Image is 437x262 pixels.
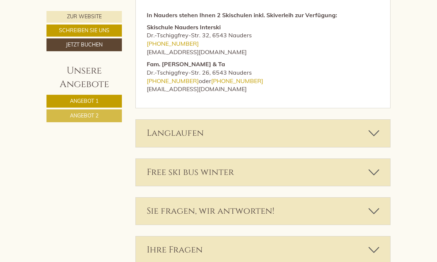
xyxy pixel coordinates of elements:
[46,64,122,91] div: Unsere Angebote
[46,25,122,37] a: Schreiben Sie uns
[147,23,380,56] p: Dr.-Tschiggfrey-Str. 32, 6543 Nauders [EMAIL_ADDRESS][DOMAIN_NAME]
[46,11,122,23] a: Zur Website
[147,60,380,93] p: Dr.-Tschiggfrey-Str. 26, 6543 Nauders oder [EMAIL_ADDRESS][DOMAIN_NAME]
[147,11,337,19] strong: In Nauders stehen Ihnen 2 Skischulen inkl. Skiverleih zur Verfügung:
[136,198,391,225] div: Sie fragen, wir antworten!
[147,77,199,85] a: [PHONE_NUMBER]
[136,120,391,147] div: Langlaufen
[211,77,263,85] a: [PHONE_NUMBER]
[70,98,98,104] span: Angebot 1
[46,38,122,51] a: Jetzt buchen
[147,23,221,31] strong: Skischule Nauders Interski
[147,40,199,47] a: [PHONE_NUMBER]
[70,112,98,119] span: Angebot 2
[147,60,225,68] strong: Fam. [PERSON_NAME] & Ta
[136,159,391,186] div: Free ski bus winter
